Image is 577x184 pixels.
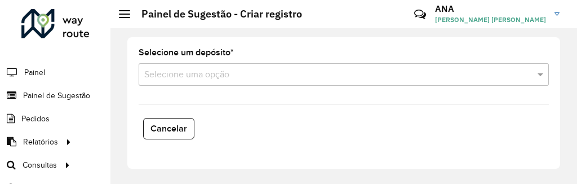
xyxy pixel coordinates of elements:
[24,67,45,78] span: Painel
[139,46,234,59] label: Selecione um depósito
[150,124,187,133] span: Cancelar
[23,90,90,102] span: Painel de Sugestão
[130,8,302,20] h2: Painel de Sugestão - Criar registro
[23,136,58,148] span: Relatórios
[143,118,194,139] button: Cancelar
[23,159,57,171] span: Consultas
[21,113,50,125] span: Pedidos
[435,15,546,25] span: [PERSON_NAME] [PERSON_NAME]
[435,3,546,14] h3: ANA
[408,2,432,27] a: Contato Rápido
